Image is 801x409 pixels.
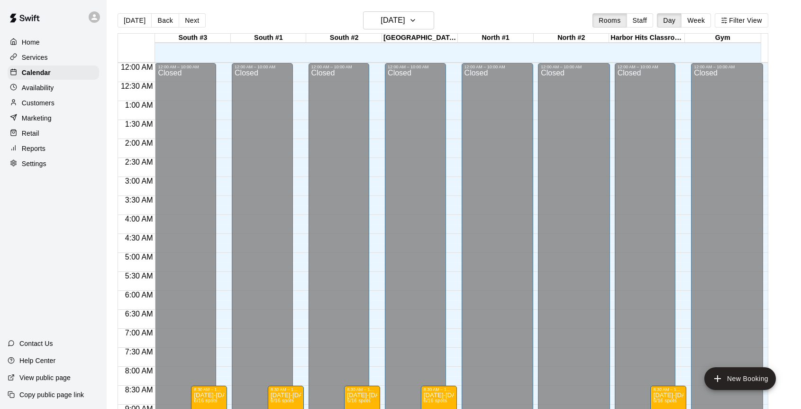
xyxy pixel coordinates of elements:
[381,14,405,27] h6: [DATE]
[458,34,534,43] div: North #1
[194,387,224,392] div: 8:30 AM – 1:00 PM
[534,34,610,43] div: North #2
[123,272,155,280] span: 5:30 AM
[271,398,294,403] span: 6/16 spots filled
[8,126,99,140] a: Retail
[123,120,155,128] span: 1:30 AM
[235,65,290,69] div: 12:00 AM – 10:00 AM
[22,83,54,93] p: Availability
[8,65,99,80] a: Calendar
[123,367,155,375] span: 8:00 AM
[541,65,607,69] div: 12:00 AM – 10:00 AM
[22,159,46,168] p: Settings
[694,65,760,69] div: 12:00 AM – 10:00 AM
[424,387,454,392] div: 8:30 AM – 1:00 PM
[22,53,48,62] p: Services
[8,157,99,171] a: Settings
[592,13,627,28] button: Rooms
[22,129,39,138] p: Retail
[8,111,99,125] a: Marketing
[123,215,155,223] span: 4:00 AM
[123,348,155,356] span: 7:30 AM
[347,387,377,392] div: 8:30 AM – 1:00 PM
[151,13,179,28] button: Back
[118,13,152,28] button: [DATE]
[19,356,55,365] p: Help Center
[653,398,676,403] span: 6/16 spots filled
[22,68,51,77] p: Calendar
[363,11,434,29] button: [DATE]
[123,196,155,204] span: 3:30 AM
[123,386,155,394] span: 8:30 AM
[19,339,53,348] p: Contact Us
[347,398,370,403] span: 6/16 spots filled
[8,141,99,156] a: Reports
[194,398,217,403] span: 6/16 spots filled
[311,65,367,69] div: 12:00 AM – 10:00 AM
[123,177,155,185] span: 3:00 AM
[382,34,458,43] div: [GEOGRAPHIC_DATA]
[704,367,776,390] button: add
[123,329,155,337] span: 7:00 AM
[123,253,155,261] span: 5:00 AM
[123,291,155,299] span: 6:00 AM
[464,65,531,69] div: 12:00 AM – 10:00 AM
[8,50,99,65] a: Services
[715,13,768,28] button: Filter View
[653,387,683,392] div: 8:30 AM – 1:00 PM
[424,398,447,403] span: 6/16 spots filled
[19,373,71,382] p: View public page
[8,81,99,95] a: Availability
[657,13,682,28] button: Day
[8,96,99,110] a: Customers
[231,34,307,43] div: South #1
[22,113,52,123] p: Marketing
[306,34,382,43] div: South #2
[118,82,155,90] span: 12:30 AM
[22,144,46,153] p: Reports
[22,37,40,47] p: Home
[123,234,155,242] span: 4:30 AM
[685,34,761,43] div: Gym
[123,310,155,318] span: 6:30 AM
[8,35,99,49] a: Home
[618,65,673,69] div: 12:00 AM – 10:00 AM
[123,101,155,109] span: 1:00 AM
[681,13,711,28] button: Week
[179,13,205,28] button: Next
[123,158,155,166] span: 2:30 AM
[22,98,55,108] p: Customers
[158,65,213,69] div: 12:00 AM – 10:00 AM
[388,65,443,69] div: 12:00 AM – 10:00 AM
[123,139,155,147] span: 2:00 AM
[627,13,654,28] button: Staff
[118,63,155,71] span: 12:00 AM
[155,34,231,43] div: South #3
[609,34,685,43] div: Harbor Hits Classroom
[271,387,301,392] div: 8:30 AM – 1:00 PM
[19,390,84,400] p: Copy public page link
